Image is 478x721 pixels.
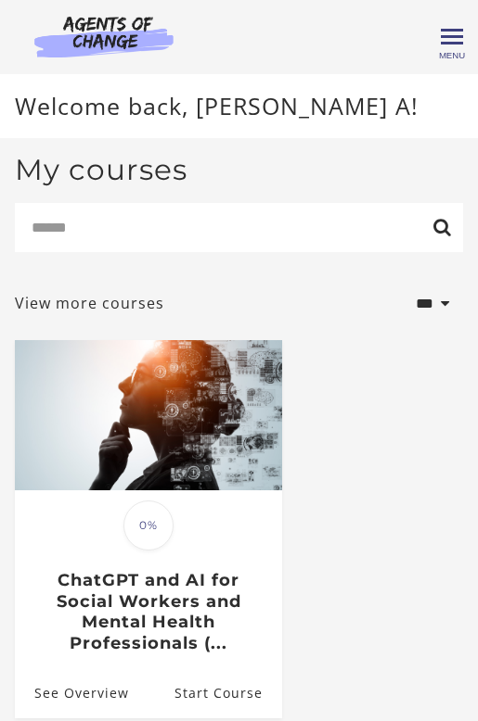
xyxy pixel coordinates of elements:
img: Agents of Change Logo [15,15,193,57]
span: 0% [123,500,174,550]
p: Welcome back, [PERSON_NAME] A! [15,89,463,124]
h3: ChatGPT and AI for Social Workers and Mental Health Professionals (... [30,570,267,653]
a: ChatGPT and AI for Social Workers and Mental Health Professionals (...: Resume Course [174,668,282,718]
span: Menu [439,50,465,60]
h2: My courses [15,153,187,188]
a: View more courses [15,292,164,314]
a: ChatGPT and AI for Social Workers and Mental Health Professionals (...: See Overview [15,668,129,718]
button: Toggle menu Menu [441,26,463,48]
span: Toggle menu [441,35,463,38]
